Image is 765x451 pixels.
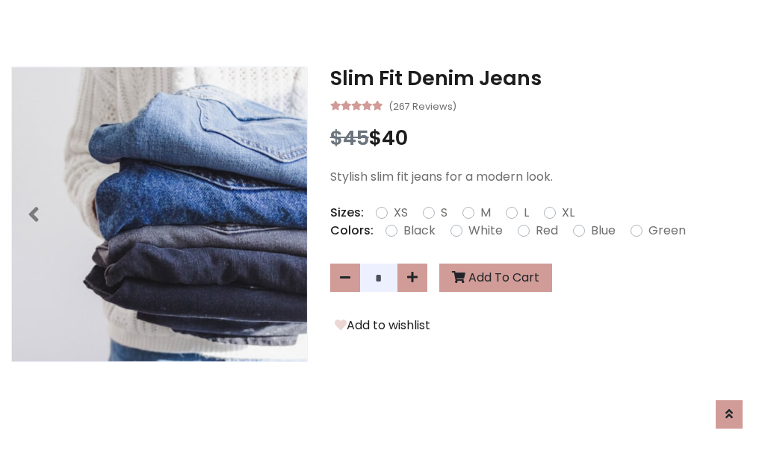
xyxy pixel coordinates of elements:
[536,222,558,240] label: Red
[330,204,364,222] p: Sizes:
[330,168,754,186] p: Stylish slim fit jeans for a modern look.
[591,222,616,240] label: Blue
[330,124,369,152] span: $45
[468,222,503,240] label: White
[648,222,686,240] label: Green
[441,204,447,222] label: S
[382,124,408,152] span: 40
[439,264,552,292] button: Add To Cart
[330,222,374,240] p: Colors:
[524,204,529,222] label: L
[12,67,307,362] img: Image
[480,204,491,222] label: M
[403,222,436,240] label: Black
[388,96,456,114] small: (267 Reviews)
[562,204,574,222] label: XL
[394,204,408,222] label: XS
[330,126,754,150] h3: $
[330,316,435,335] button: Add to wishlist
[330,66,754,90] h3: Slim Fit Denim Jeans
